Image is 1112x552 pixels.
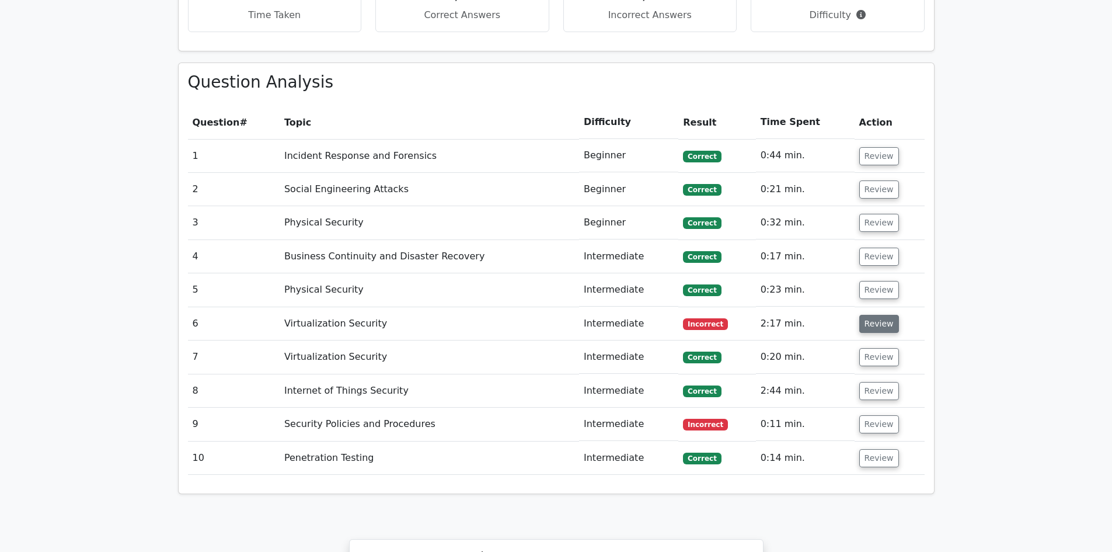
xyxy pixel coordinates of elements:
p: Time Taken [198,8,352,22]
td: Business Continuity and Disaster Recovery [280,240,579,273]
td: 2 [188,173,280,206]
th: Action [855,106,925,139]
td: Beginner [579,173,678,206]
td: Intermediate [579,341,678,374]
td: 9 [188,408,280,441]
span: Correct [683,217,721,229]
span: Correct [683,352,721,363]
td: Virtualization Security [280,341,579,374]
td: Intermediate [579,442,678,475]
td: Penetration Testing [280,442,579,475]
button: Review [859,348,899,366]
th: Topic [280,106,579,139]
td: 0:17 min. [756,240,855,273]
span: Correct [683,386,721,397]
td: 3 [188,206,280,239]
button: Review [859,180,899,199]
th: Difficulty [579,106,678,139]
th: Time Spent [756,106,855,139]
span: Correct [683,453,721,464]
td: 5 [188,273,280,307]
td: Intermediate [579,307,678,341]
span: Question [193,117,240,128]
p: Incorrect Answers [573,8,727,22]
td: Intermediate [579,273,678,307]
span: Correct [683,184,721,196]
td: 10 [188,442,280,475]
td: 0:32 min. [756,206,855,239]
td: 2:44 min. [756,374,855,408]
td: 0:20 min. [756,341,855,374]
span: Correct [683,284,721,296]
td: 7 [188,341,280,374]
button: Review [859,315,899,333]
td: Security Policies and Procedures [280,408,579,441]
td: 4 [188,240,280,273]
td: 1 [188,139,280,172]
td: 0:14 min. [756,442,855,475]
td: Intermediate [579,408,678,441]
td: 0:21 min. [756,173,855,206]
td: Virtualization Security [280,307,579,341]
td: 0:11 min. [756,408,855,441]
td: 8 [188,374,280,408]
button: Review [859,449,899,467]
td: 6 [188,307,280,341]
th: # [188,106,280,139]
span: Correct [683,251,721,263]
button: Review [859,382,899,400]
td: Physical Security [280,273,579,307]
span: Correct [683,151,721,162]
button: Review [859,281,899,299]
button: Review [859,214,899,232]
span: Incorrect [683,419,728,431]
td: Intermediate [579,374,678,408]
td: Physical Security [280,206,579,239]
button: Review [859,415,899,433]
td: 0:44 min. [756,139,855,172]
td: Beginner [579,206,678,239]
p: Difficulty [761,8,915,22]
td: Social Engineering Attacks [280,173,579,206]
h3: Question Analysis [188,72,925,92]
button: Review [859,147,899,165]
td: Intermediate [579,240,678,273]
td: Incident Response and Forensics [280,139,579,172]
span: Incorrect [683,318,728,330]
td: Beginner [579,139,678,172]
td: 2:17 min. [756,307,855,341]
p: Correct Answers [385,8,539,22]
td: 0:23 min. [756,273,855,307]
button: Review [859,248,899,266]
td: Internet of Things Security [280,374,579,408]
th: Result [678,106,755,139]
